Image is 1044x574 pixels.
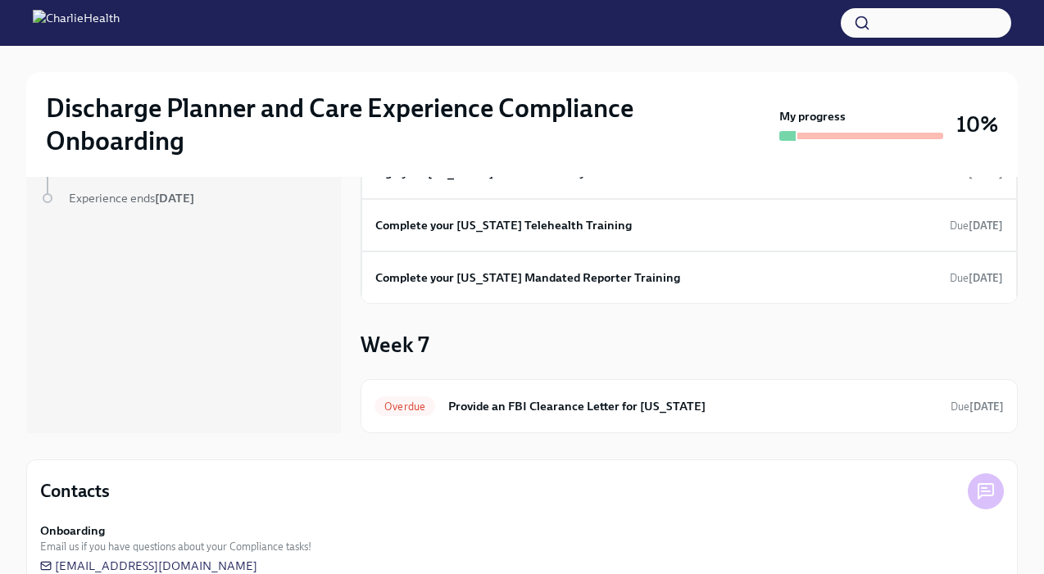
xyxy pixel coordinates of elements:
strong: [DATE] [969,167,1003,179]
strong: [DATE] [155,191,194,206]
span: Due [951,400,1004,413]
a: OverdueProvide an FBI Clearance Letter for [US_STATE]Due[DATE] [374,393,1004,419]
strong: [DATE] [969,272,1003,284]
a: Complete your [US_STATE] Mandated Reporter TrainingDue[DATE] [375,265,1003,290]
span: June 13th, 2025 10:00 [950,218,1003,233]
strong: Onboarding [40,522,105,539]
h2: Discharge Planner and Care Experience Compliance Onboarding [46,92,773,157]
a: [EMAIL_ADDRESS][DOMAIN_NAME] [40,558,257,574]
span: Due [950,167,1003,179]
h4: Contacts [40,479,110,504]
span: Experience ends [69,191,194,206]
span: Email us if you have questions about your Compliance tasks! [40,539,311,554]
strong: My progress [779,108,846,124]
span: June 13th, 2025 10:00 [950,270,1003,286]
h6: Provide an FBI Clearance Letter for [US_STATE] [448,397,937,415]
strong: [DATE] [969,219,1003,232]
img: CharlieHealth [33,10,120,36]
strong: [DATE] [969,400,1004,413]
h6: Complete your [US_STATE] Telehealth Training [375,216,632,234]
h6: Complete your [US_STATE] Mandated Reporter Training [375,269,680,287]
span: Overdue [374,400,435,413]
span: July 10th, 2025 10:00 [951,399,1004,414]
span: Due [950,272,1003,284]
span: Due [950,219,1003,232]
h3: Week 7 [361,330,429,359]
h3: 10% [956,110,998,139]
a: Complete your [US_STATE] Telehealth TrainingDue[DATE] [375,213,1003,237]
